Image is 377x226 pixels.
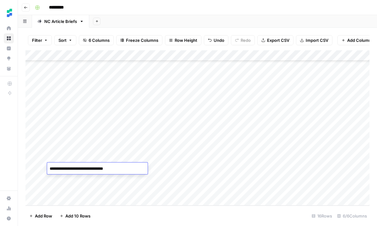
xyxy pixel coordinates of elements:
button: Filter [28,35,52,45]
button: 6 Columns [79,35,114,45]
span: Row Height [175,37,197,43]
span: Add 10 Rows [65,213,90,219]
button: Workspace: Ten Speed [4,5,14,21]
button: Freeze Columns [116,35,162,45]
a: Browse [4,33,14,43]
button: Add 10 Rows [56,211,94,221]
button: Add Row [25,211,56,221]
span: Import CSV [306,37,328,43]
div: 6/6 Columns [335,211,369,221]
button: Add Column [337,35,375,45]
button: Import CSV [296,35,332,45]
img: Ten Speed Logo [4,7,15,19]
span: Freeze Columns [126,37,158,43]
a: Your Data [4,63,14,74]
div: NC Article Briefs [44,18,77,25]
button: Sort [54,35,76,45]
a: NC Article Briefs [32,15,89,28]
a: Settings [4,193,14,203]
button: Undo [204,35,228,45]
a: Opportunities [4,53,14,63]
a: Insights [4,43,14,53]
span: Add Column [347,37,371,43]
span: Sort [58,37,67,43]
span: Export CSV [267,37,289,43]
span: Add Row [35,213,52,219]
button: Help + Support [4,213,14,223]
span: Undo [214,37,224,43]
div: 16 Rows [309,211,335,221]
button: Row Height [165,35,201,45]
span: Filter [32,37,42,43]
button: Export CSV [257,35,293,45]
span: Redo [241,37,251,43]
a: Usage [4,203,14,213]
span: 6 Columns [89,37,110,43]
a: Home [4,23,14,33]
button: Redo [231,35,255,45]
